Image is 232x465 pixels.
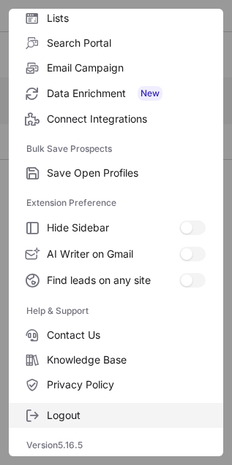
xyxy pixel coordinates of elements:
[9,107,223,131] label: Connect Integrations
[47,221,179,234] span: Hide Sidebar
[9,161,223,185] label: Save Open Profiles
[138,86,162,101] span: New
[47,36,206,50] span: Search Portal
[9,215,223,241] label: Hide Sidebar
[47,378,206,391] span: Privacy Policy
[47,86,206,101] span: Data Enrichment
[9,347,223,372] label: Knowledge Base
[47,353,206,366] span: Knowledge Base
[47,328,206,342] span: Contact Us
[26,299,206,323] label: Help & Support
[47,409,206,422] span: Logout
[47,112,206,126] span: Connect Integrations
[9,31,223,55] label: Search Portal
[26,137,206,161] label: Bulk Save Prospects
[9,241,223,267] label: AI Writer on Gmail
[47,12,206,25] span: Lists
[26,191,206,215] label: Extension Preference
[9,55,223,80] label: Email Campaign
[47,247,179,261] span: AI Writer on Gmail
[9,6,223,31] label: Lists
[9,323,223,347] label: Contact Us
[9,80,223,107] label: Data Enrichment New
[47,166,206,180] span: Save Open Profiles
[47,61,206,74] span: Email Campaign
[47,274,179,287] span: Find leads on any site
[9,372,223,397] label: Privacy Policy
[9,267,223,293] label: Find leads on any site
[9,434,223,457] div: Version 5.16.5
[9,403,223,428] label: Logout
